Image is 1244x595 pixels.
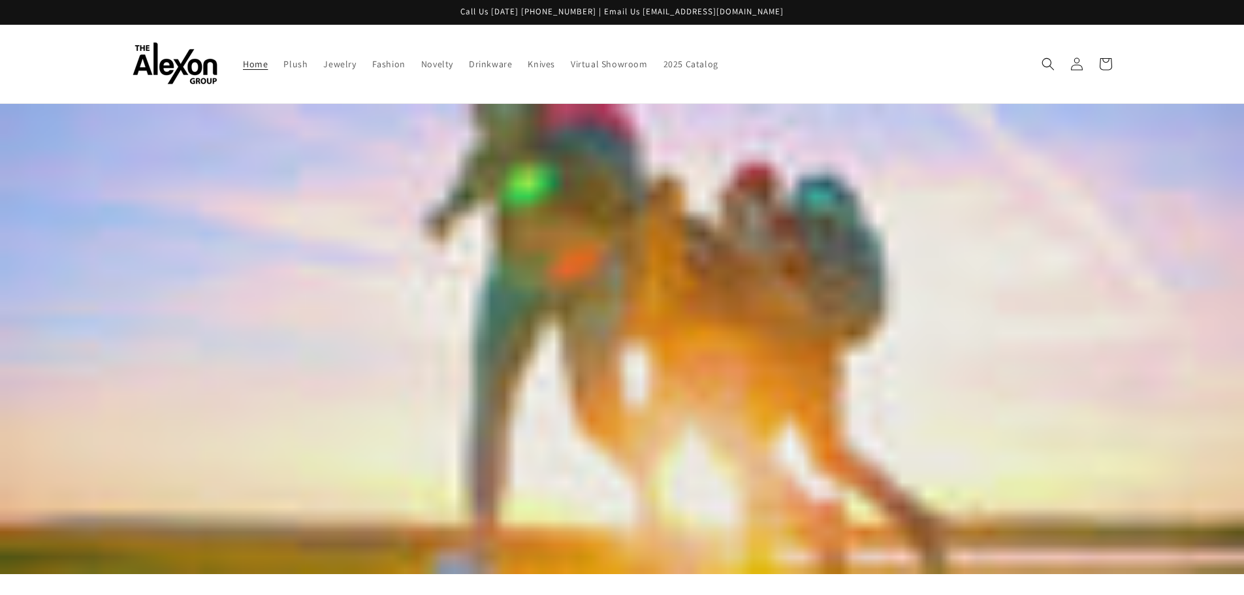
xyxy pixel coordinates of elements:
span: Fashion [372,58,406,70]
a: Jewelry [315,50,364,78]
a: Home [235,50,276,78]
a: 2025 Catalog [656,50,726,78]
span: Novelty [421,58,453,70]
a: Fashion [364,50,413,78]
a: Drinkware [461,50,520,78]
span: Jewelry [323,58,356,70]
summary: Search [1034,50,1062,78]
a: Virtual Showroom [563,50,656,78]
span: Knives [528,58,555,70]
span: Virtual Showroom [571,58,648,70]
span: Home [243,58,268,70]
span: 2025 Catalog [663,58,718,70]
a: Novelty [413,50,461,78]
a: Knives [520,50,563,78]
span: Plush [283,58,308,70]
span: Drinkware [469,58,512,70]
a: Plush [276,50,315,78]
img: The Alexon Group [133,42,217,85]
